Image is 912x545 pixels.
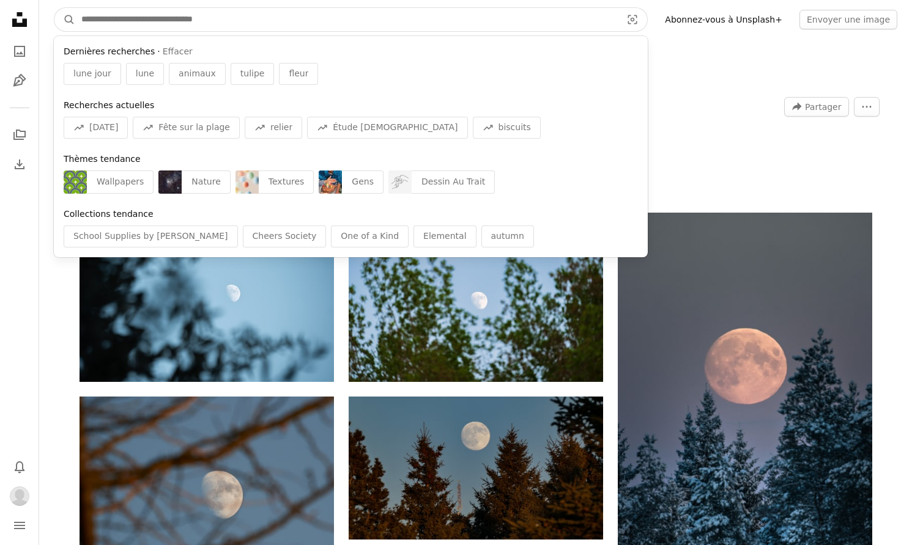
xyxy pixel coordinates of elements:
[89,122,118,134] span: [DATE]
[158,122,230,134] span: Fête sur la plage
[481,225,534,247] div: autumn
[64,46,155,58] span: Dernières recherches
[349,291,603,302] a: La lune brille à travers les arbres dans le ciel.
[805,98,841,116] span: Partager
[73,68,111,80] span: lune jour
[10,486,29,506] img: Avatar de l’utilisateur Louis Baguenault
[7,7,32,34] a: Accueil — Unsplash
[413,225,476,247] div: Elemental
[270,122,292,134] span: relier
[349,397,603,540] img: pleine lune sur les arbres verts
[158,170,182,194] img: photo-1758220824544-08877c5a774b
[163,46,193,58] button: Effacer
[80,475,334,486] a: Photographie à faible mise au point de la lune
[54,7,648,32] form: Rechercher des visuels sur tout le site
[259,170,314,194] div: Textures
[80,291,334,302] a: Une vue de la lune à travers les branches d’un arbre
[499,122,531,134] span: biscuits
[80,213,334,382] img: Une vue de la lune à travers les branches d’un arbre
[7,39,32,64] a: Photos
[854,97,880,117] button: Plus d’actions
[7,152,32,177] a: Historique de téléchargement
[54,8,75,31] button: Rechercher sur Unsplash
[64,154,141,164] span: Thèmes tendance
[7,455,32,479] button: Notifications
[319,170,342,194] img: premium_photo-1712935548320-c5b82b36984f
[64,225,238,247] div: School Supplies by [PERSON_NAME]
[240,68,265,80] span: tulipe
[64,100,154,110] span: Recherches actuelles
[7,513,32,538] button: Menu
[179,68,216,80] span: animaux
[182,170,230,194] div: Nature
[7,68,32,93] a: Illustrations
[7,123,32,147] a: Collections
[333,122,458,134] span: Étude [DEMOGRAPHIC_DATA]
[289,68,308,80] span: fleur
[388,170,412,194] img: premium_vector-1752394679026-e67b963cbd5a
[243,225,327,247] div: Cheers Society
[784,97,848,117] button: Partager cette image
[799,10,897,29] button: Envoyer une image
[64,209,154,219] span: Collections tendance
[64,46,638,58] div: ·
[7,484,32,508] button: Profil
[331,225,409,247] div: One of a Kind
[412,170,495,194] div: Dessin Au Trait
[136,68,154,80] span: lune
[235,170,259,194] img: premium_photo-1746420146061-0256c1335fe4
[64,170,87,194] img: premium_vector-1727104187891-9d3ffee9ee70
[658,10,790,29] a: Abonnez-vous à Unsplash+
[87,170,154,194] div: Wallpapers
[618,8,647,31] button: Recherche de visuels
[349,462,603,473] a: pleine lune sur les arbres verts
[342,170,384,194] div: Gens
[618,433,872,444] a: Une pleine lune se lève au-dessus d’une forêt d’arbres
[349,213,603,382] img: La lune brille à travers les arbres dans le ciel.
